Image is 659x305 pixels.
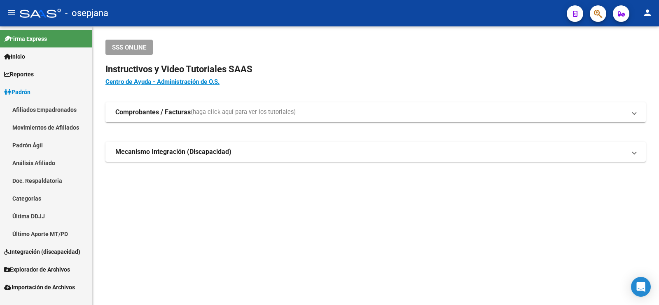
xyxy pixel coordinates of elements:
[65,4,108,22] span: - osepjana
[643,8,652,18] mat-icon: person
[4,265,70,274] span: Explorador de Archivos
[4,52,25,61] span: Inicio
[115,147,231,156] strong: Mecanismo Integración (Discapacidad)
[4,34,47,43] span: Firma Express
[4,283,75,292] span: Importación de Archivos
[112,44,146,51] span: SSS ONLINE
[7,8,16,18] mat-icon: menu
[191,108,296,117] span: (haga click aquí para ver los tutoriales)
[105,142,646,162] mat-expansion-panel-header: Mecanismo Integración (Discapacidad)
[105,102,646,122] mat-expansion-panel-header: Comprobantes / Facturas(haga click aquí para ver los tutoriales)
[4,70,34,79] span: Reportes
[115,108,191,117] strong: Comprobantes / Facturas
[4,247,80,256] span: Integración (discapacidad)
[105,78,220,85] a: Centro de Ayuda - Administración de O.S.
[4,87,30,97] span: Padrón
[105,40,153,55] button: SSS ONLINE
[105,61,646,77] h2: Instructivos y Video Tutoriales SAAS
[631,277,651,297] div: Open Intercom Messenger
